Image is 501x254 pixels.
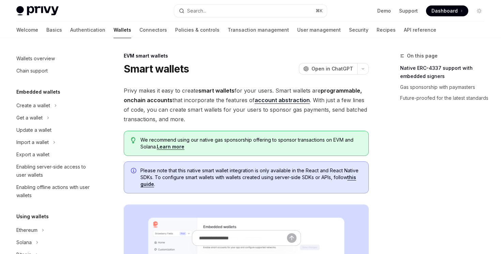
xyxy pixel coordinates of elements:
div: Get a wallet [16,114,43,122]
a: Export a wallet [11,148,98,161]
div: Search... [187,7,206,15]
button: Toggle dark mode [474,5,485,16]
a: Authentication [70,22,105,38]
button: Open in ChatGPT [299,63,357,75]
a: Wallets [113,22,131,38]
a: Enabling offline actions with user wallets [11,181,98,202]
div: Import a wallet [16,138,49,146]
a: Transaction management [228,22,289,38]
a: Connectors [139,22,167,38]
a: Future-proofed for the latest standards [400,93,490,104]
strong: smart wallets [198,87,234,94]
svg: Tip [131,137,136,143]
span: Please note that this native smart wallet integration is only available in the React and React Na... [140,167,362,188]
div: EVM smart wallets [124,52,369,59]
span: On this page [407,52,438,60]
h5: Embedded wallets [16,88,60,96]
a: Enabling server-side access to user wallets [11,161,98,181]
a: Demo [377,7,391,14]
img: light logo [16,6,59,16]
span: Open in ChatGPT [312,65,353,72]
div: Update a wallet [16,126,51,134]
div: Solana [16,238,32,247]
a: Recipes [377,22,396,38]
a: API reference [404,22,436,38]
button: Search...⌘K [174,5,327,17]
a: Basics [46,22,62,38]
a: Policies & controls [175,22,219,38]
div: Export a wallet [16,150,49,159]
span: ⌘ K [316,8,323,14]
button: Send message [287,233,297,243]
a: Security [349,22,368,38]
span: Privy makes it easy to create for your users. Smart wallets are that incorporate the features of ... [124,86,369,124]
a: User management [297,22,341,38]
div: Wallets overview [16,54,55,63]
div: Enabling offline actions with user wallets [16,183,94,200]
span: Dashboard [431,7,458,14]
a: Dashboard [426,5,468,16]
h1: Smart wallets [124,63,189,75]
div: Create a wallet [16,101,50,110]
a: account abstraction [255,97,310,104]
a: Wallets overview [11,52,98,65]
div: Enabling server-side access to user wallets [16,163,94,179]
a: Native ERC-4337 support with embedded signers [400,63,490,82]
a: Update a wallet [11,124,98,136]
div: Chain support [16,67,48,75]
svg: Info [131,168,138,175]
div: Ethereum [16,226,37,234]
span: We recommend using our native gas sponsorship offering to sponsor transactions on EVM and Solana. [140,137,362,150]
a: Gas sponsorship with paymasters [400,82,490,93]
a: Support [399,7,418,14]
a: Chain support [11,65,98,77]
h5: Using wallets [16,212,49,221]
a: Learn more [157,144,184,150]
a: Welcome [16,22,38,38]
